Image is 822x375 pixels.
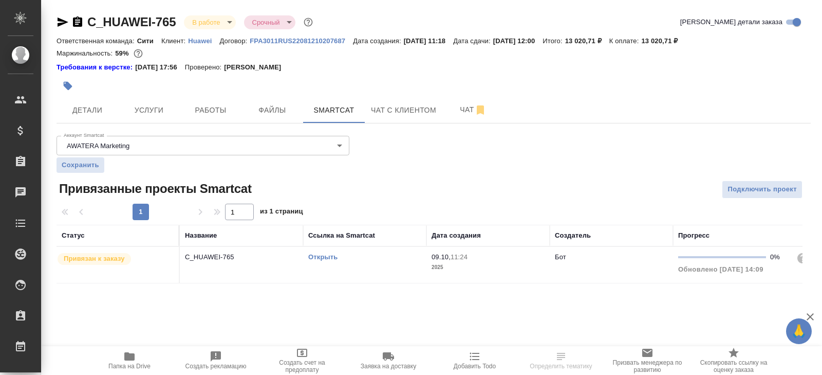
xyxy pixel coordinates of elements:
span: 🙏 [790,320,808,342]
p: Привязан к заказу [64,254,125,264]
button: 🙏 [786,318,812,344]
p: [DATE] 11:18 [404,37,454,45]
button: В работе [189,18,223,27]
span: Определить тематику [530,363,592,370]
div: Ссылка на Smartcat [308,230,375,241]
p: Ответственная команда: [57,37,137,45]
span: Обновлено [DATE] 14:09 [678,265,763,273]
button: Срочный [249,18,283,27]
a: Huawei [188,36,219,45]
p: FPA3011RUS22081210207687 [250,37,353,45]
p: 09.10, [432,253,451,261]
span: Услуги [124,104,174,117]
a: C_HUAWEI-765 [87,15,176,29]
button: Доп статусы указывают на важность/срочность заказа [302,15,315,29]
span: Файлы [248,104,297,117]
button: Добавить тэг [57,75,79,97]
div: Дата создания [432,230,481,241]
span: Подключить проект [727,184,797,195]
p: [PERSON_NAME] [224,62,289,73]
p: Дата создания: [353,37,403,45]
button: Добавить Todo [432,346,518,375]
button: Скопировать ссылку на оценку заказа [690,346,777,375]
span: Заявка на доставку [361,363,416,370]
p: C_HUAWEI-765 [185,252,298,262]
span: из 1 страниц [260,205,303,220]
a: Открыть [308,253,338,261]
span: Smartcat [309,104,359,117]
div: В работе [244,15,295,29]
span: Чат с клиентом [371,104,436,117]
svg: Отписаться [474,104,487,116]
div: AWATERA Marketing [57,136,349,155]
button: AWATERA Marketing [64,141,133,150]
p: [DATE] 17:56 [135,62,185,73]
p: 13 020,71 ₽ [641,37,685,45]
p: Итого: [543,37,565,45]
button: Призвать менеджера по развитию [604,346,690,375]
button: 4441.60 RUB; [132,47,145,60]
p: Дата сдачи: [453,37,493,45]
div: Название [185,230,217,241]
button: Создать счет на предоплату [259,346,345,375]
p: 2025 [432,262,545,273]
div: 0% [770,252,788,262]
p: 59% [115,49,131,57]
a: FPA3011RUS22081210207687 [250,36,353,45]
span: Добавить Todo [454,363,496,370]
span: [PERSON_NAME] детали заказа [680,17,782,27]
p: Бот [555,253,566,261]
span: Скопировать ссылку на оценку заказа [697,359,771,373]
button: Сохранить [57,157,104,173]
span: Привязанные проекты Smartcat [57,181,252,197]
p: Клиент: [161,37,188,45]
span: Создать счет на предоплату [265,359,339,373]
p: Huawei [188,37,219,45]
p: [DATE] 12:00 [493,37,543,45]
div: В работе [184,15,235,29]
p: Маржинальность: [57,49,115,57]
button: Заявка на доставку [345,346,432,375]
span: Сохранить [62,160,99,170]
span: Создать рекламацию [185,363,247,370]
div: Создатель [555,230,591,241]
p: Проверено: [185,62,225,73]
button: Создать рекламацию [173,346,259,375]
p: 13 020,71 ₽ [565,37,609,45]
button: Папка на Drive [86,346,173,375]
p: Договор: [220,37,250,45]
button: Определить тематику [518,346,604,375]
a: Требования к верстке: [57,62,135,73]
span: Призвать менеджера по развитию [610,359,684,373]
div: Нажми, чтобы открыть папку с инструкцией [57,62,135,73]
p: К оплате: [609,37,642,45]
p: Сити [137,37,161,45]
button: Подключить проект [722,181,802,199]
p: 11:24 [451,253,468,261]
div: Статус [62,230,85,241]
span: Работы [186,104,235,117]
button: Скопировать ссылку [71,16,84,28]
span: Папка на Drive [108,363,151,370]
span: Детали [63,104,112,117]
div: Прогресс [678,230,709,241]
span: Чат [449,103,498,116]
button: Скопировать ссылку для ЯМессенджера [57,16,69,28]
